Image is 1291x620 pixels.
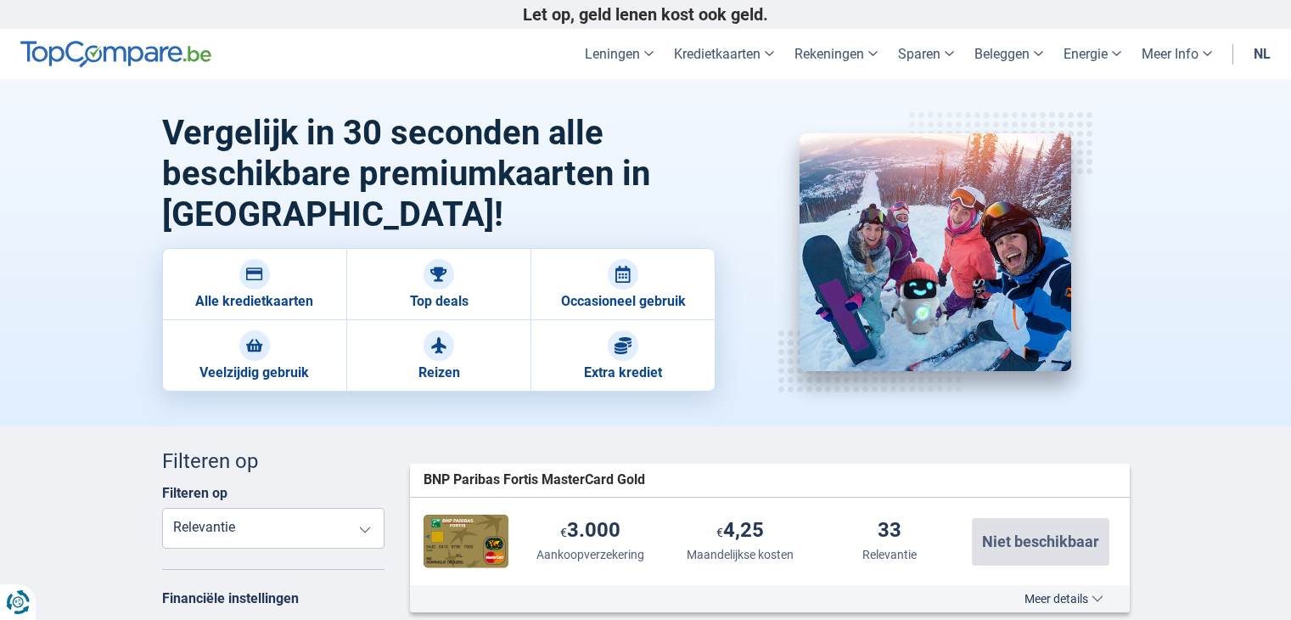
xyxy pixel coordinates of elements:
img: Occasioneel gebruik [615,266,631,283]
img: Top deals [430,266,447,283]
a: Occasioneel gebruik Occasioneel gebruik [530,248,715,320]
button: Niet beschikbaar [972,518,1109,566]
label: Filteren op [162,485,227,501]
span: Niet beschikbaar [982,534,1099,550]
a: Rekeningen [784,29,888,79]
a: Reizen Reizen [346,320,530,392]
div: Relevantie [862,546,917,563]
label: Financiële instellingen [162,590,299,606]
a: Beleggen [964,29,1053,79]
div: Maandelijkse kosten [687,546,794,563]
a: nl [1243,29,1281,79]
img: Premium kaarten [800,133,1071,371]
div: 4,25 [716,520,764,543]
span: € [716,526,723,539]
span: € [560,526,567,539]
img: Alle kredietkaarten [246,266,263,283]
a: Extra krediet Extra krediet [530,320,715,392]
span: BNP Paribas Fortis MasterCard Gold [424,471,645,490]
div: 3.000 [560,520,620,543]
img: BNP Paribas Fortis [424,515,508,568]
h1: Vergelijk in 30 seconden alle beschikbare premiumkaarten in [GEOGRAPHIC_DATA]! [162,113,716,235]
div: Filteren op [162,447,385,476]
a: Leningen [575,29,664,79]
div: Aankoopverzekering [536,546,644,563]
a: Top deals Top deals [346,248,530,320]
p: Let op, geld lenen kost ook geld. [162,4,1130,25]
a: Veelzijdig gebruik Veelzijdig gebruik [162,320,346,392]
a: Meer Info [1131,29,1222,79]
a: Kredietkaarten [664,29,784,79]
img: TopCompare [20,41,211,68]
div: 33 [878,520,901,543]
a: Sparen [888,29,964,79]
a: Alle kredietkaarten Alle kredietkaarten [162,248,346,320]
img: Extra krediet [615,337,631,354]
img: Veelzijdig gebruik [246,337,263,354]
img: Reizen [430,337,447,354]
span: Meer details [1024,593,1103,605]
button: Meer details [1012,592,1116,606]
a: Energie [1053,29,1131,79]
